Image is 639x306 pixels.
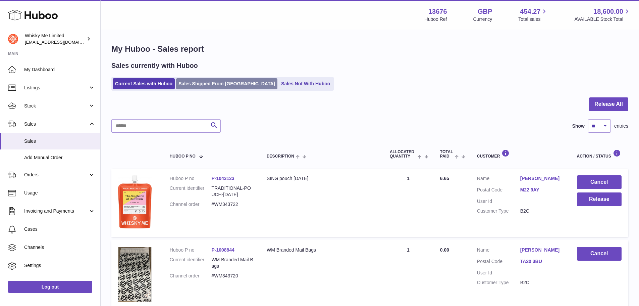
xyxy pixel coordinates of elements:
span: Total paid [440,150,453,159]
div: Whisky Me Limited [25,33,85,45]
dd: B2C [520,208,564,214]
h1: My Huboo - Sales report [111,44,628,54]
dt: Name [477,247,520,255]
dt: Huboo P no [170,175,212,182]
span: Orders [24,172,88,178]
a: M22 9AY [520,187,564,193]
dt: Postal Code [477,187,520,195]
span: Description [267,154,294,159]
dd: TRADITIONAL-POUCH-[DATE] [211,185,253,198]
a: Log out [8,281,92,293]
dt: Name [477,175,520,183]
span: 0.00 [440,247,449,253]
a: P-1043123 [211,176,234,181]
img: 136761748515258.jpg [118,175,152,228]
img: orders@whiskyshop.com [8,34,18,44]
img: 1725358317.png [118,247,152,302]
span: Settings [24,262,95,269]
span: AVAILABLE Stock Total [574,16,631,23]
strong: 13676 [428,7,447,16]
span: [EMAIL_ADDRESS][DOMAIN_NAME] [25,39,99,45]
span: 6.65 [440,176,449,181]
dt: Huboo P no [170,247,212,253]
dd: B2C [520,279,564,286]
dt: User Id [477,198,520,205]
div: Currency [473,16,492,23]
dt: Channel order [170,201,212,208]
a: [PERSON_NAME] [520,175,564,182]
dd: #WM343720 [211,273,253,279]
span: My Dashboard [24,67,95,73]
span: 454.27 [520,7,540,16]
div: Action / Status [577,149,622,159]
button: Cancel [577,247,622,261]
a: Sales Not With Huboo [279,78,332,89]
dt: Current identifier [170,257,212,269]
a: P-1008844 [211,247,234,253]
a: [PERSON_NAME] [520,247,564,253]
a: 18,600.00 AVAILABLE Stock Total [574,7,631,23]
button: Release [577,192,622,206]
span: Usage [24,190,95,196]
span: Total sales [518,16,548,23]
span: Sales [24,121,88,127]
label: Show [572,123,585,129]
div: Huboo Ref [425,16,447,23]
dt: Customer Type [477,208,520,214]
a: TA20 3BU [520,258,564,265]
td: 1 [383,169,433,237]
dt: User Id [477,270,520,276]
span: Cases [24,226,95,232]
div: Customer [477,149,564,159]
strong: GBP [478,7,492,16]
button: Release All [589,97,628,111]
span: Channels [24,244,95,251]
span: 18,600.00 [593,7,623,16]
dt: Customer Type [477,279,520,286]
span: Sales [24,138,95,144]
h2: Sales currently with Huboo [111,61,198,70]
div: WM Branded Mail Bags [267,247,376,253]
div: SING pouch [DATE] [267,175,376,182]
span: Listings [24,85,88,91]
span: Add Manual Order [24,155,95,161]
dt: Postal Code [477,258,520,266]
span: Huboo P no [170,154,196,159]
span: entries [614,123,628,129]
dt: Current identifier [170,185,212,198]
span: ALLOCATED Quantity [390,150,416,159]
dt: Channel order [170,273,212,279]
a: 454.27 Total sales [518,7,548,23]
a: Sales Shipped From [GEOGRAPHIC_DATA] [176,78,277,89]
dd: WM Branded Mail Bags [211,257,253,269]
span: Stock [24,103,88,109]
button: Cancel [577,175,622,189]
dd: #WM343722 [211,201,253,208]
a: Current Sales with Huboo [113,78,175,89]
span: Invoicing and Payments [24,208,88,214]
